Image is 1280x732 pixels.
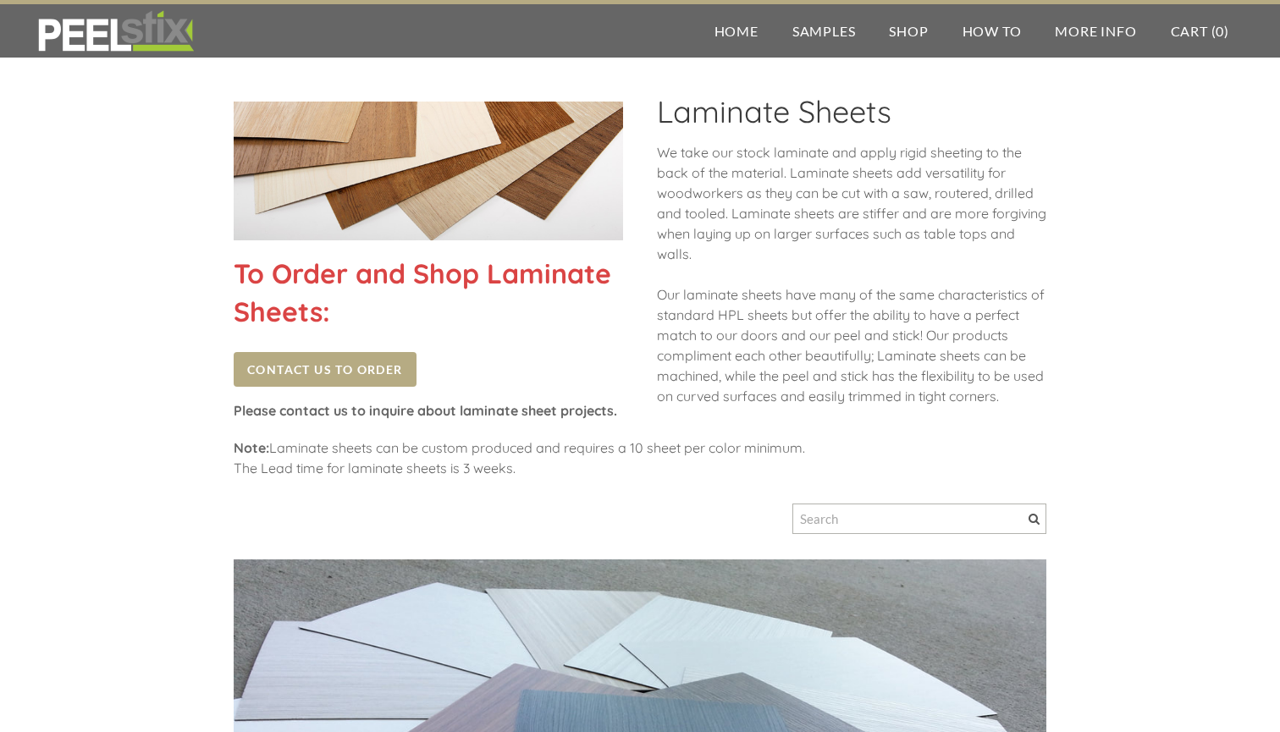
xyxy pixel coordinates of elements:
[234,352,417,387] a: Contact Us to Order
[269,439,805,456] span: Laminate sheets can be custom produced and requires a 10 sheet per color minimum.
[657,93,1046,142] h2: Laminate Sheets
[1038,4,1153,58] a: More Info
[872,4,945,58] a: Shop
[234,256,611,328] font: To Order and Shop Laminate Sheets:
[234,102,623,240] img: Picture
[775,4,873,58] a: Samples
[792,504,1046,534] input: Search
[234,438,1046,495] div: ​
[946,4,1039,58] a: How To
[657,142,1046,423] div: We take our stock laminate and apply rigid sheeting to the back of the material. Laminate sheets ...
[1154,4,1246,58] a: Cart (0)
[34,10,197,52] img: REFACE SUPPLIES
[1216,23,1224,39] span: 0
[234,439,269,456] strong: Note:
[1029,514,1040,525] span: Search
[234,402,617,419] strong: Please contact us to inquire about laminate sheet projects.
[234,460,516,476] span: ​The Lead time for laminate sheets is 3 weeks.
[698,4,775,58] a: Home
